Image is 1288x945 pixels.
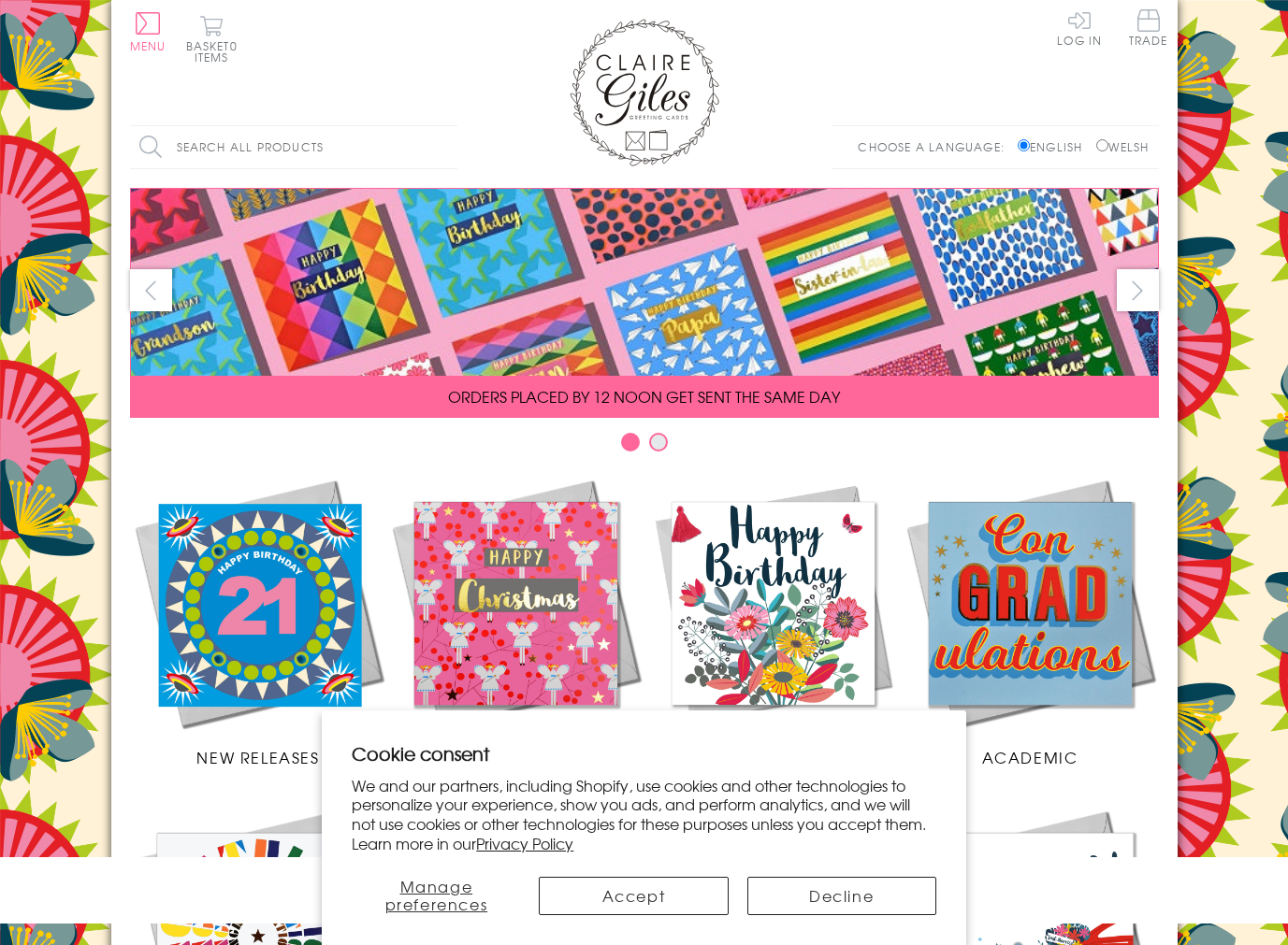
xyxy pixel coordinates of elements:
[570,19,719,166] img: Claire Giles Greetings Cards
[621,433,640,451] button: Carousel Page 1 (Current Slide)
[196,746,319,768] span: New Releases
[476,832,573,854] a: Privacy Policy
[539,877,728,915] button: Accept
[439,126,457,168] input: Search
[858,138,1014,155] p: Choose a language:
[747,877,936,915] button: Decline
[1096,139,1108,151] input: Welsh
[1117,269,1159,311] button: next
[186,15,238,63] button: Basket0 items
[644,475,902,768] a: Birthdays
[982,746,1078,768] span: Academic
[130,475,387,768] a: New Releases
[448,385,840,408] span: ORDERS PLACED BY 12 NOON GET SENT THE SAME DAY
[352,877,520,915] button: Manage preferences
[1018,139,1030,151] input: English
[1129,9,1168,46] span: Trade
[649,433,668,451] button: Carousel Page 2
[130,126,457,168] input: Search all products
[1018,138,1092,155] label: English
[130,12,166,51] button: Menu
[130,269,172,311] button: prev
[352,740,936,766] h2: Cookie consent
[130,432,1159,461] div: Carousel Pagination
[1057,9,1102,46] a: Log In
[1129,9,1168,50] a: Trade
[387,475,644,768] a: Christmas
[352,776,936,853] p: We and our partners, including Shopify, use cookies and other technologies to personalize your ex...
[195,37,238,65] span: 0 items
[385,875,488,915] span: Manage preferences
[130,37,166,54] span: Menu
[1096,138,1150,155] label: Welsh
[902,475,1159,768] a: Academic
